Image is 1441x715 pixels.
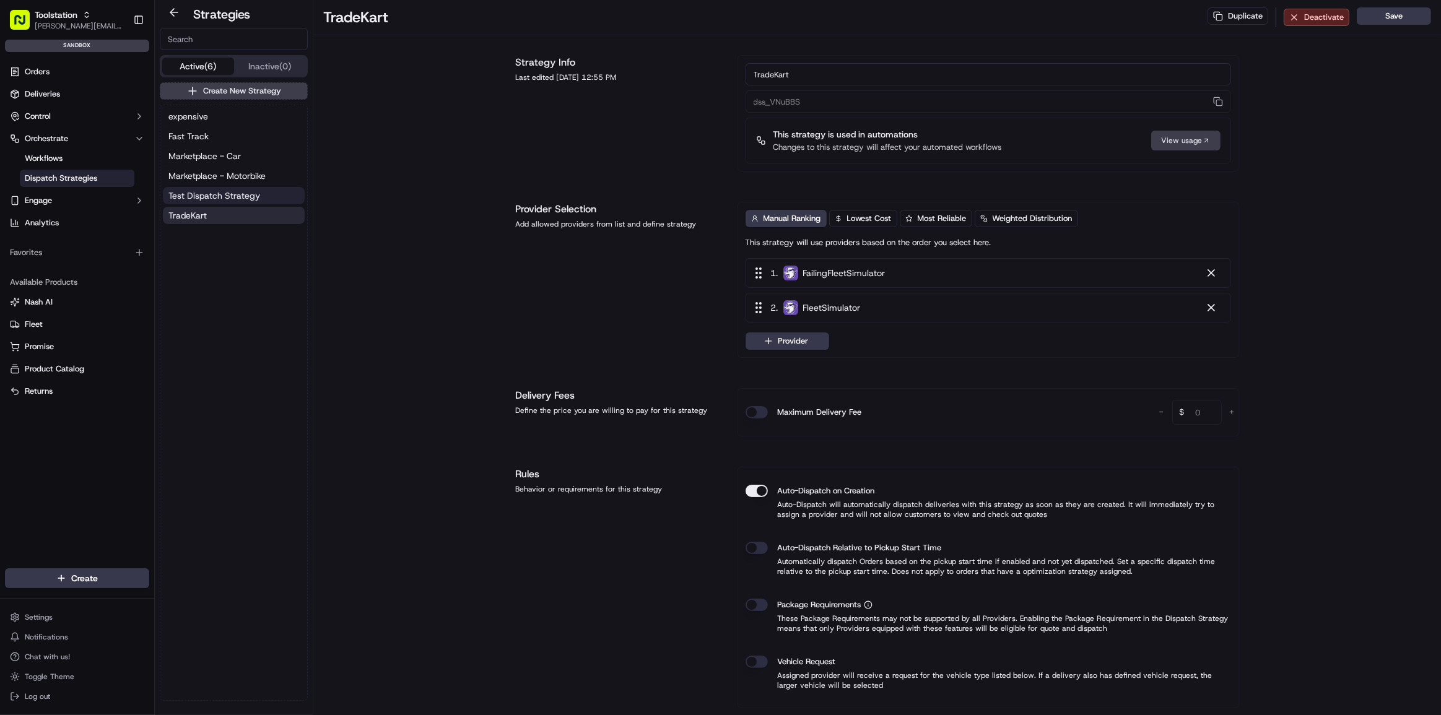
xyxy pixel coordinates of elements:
[746,332,829,350] button: Provider
[803,301,861,314] span: FleetSimulator
[516,467,723,482] h1: Rules
[516,72,723,82] div: Last edited [DATE] 12:55 PM
[5,668,149,685] button: Toggle Theme
[168,209,207,222] span: TradeKart
[25,363,84,375] span: Product Catalog
[5,213,149,233] a: Analytics
[25,217,59,228] span: Analytics
[746,670,1231,690] p: Assigned provider will receive a request for the vehicle type listed below. If a delivery also ha...
[746,557,1231,576] p: Automatically dispatch Orders based on the pickup start time if enabled and not yet dispatched. S...
[160,28,308,50] input: Search
[918,213,967,224] span: Most Reliable
[1284,9,1349,26] button: Deactivate
[5,129,149,149] button: Orchestrate
[1151,131,1221,150] a: View usage
[778,599,861,611] span: Package Requirements
[12,50,225,69] p: Welcome 👋
[783,266,798,280] img: FleetSimulator.png
[10,319,144,330] a: Fleet
[25,612,53,622] span: Settings
[25,111,51,122] span: Control
[783,300,798,315] img: FleetSimulator.png
[516,405,723,415] div: Define the price you are willing to pay for this strategy
[5,84,149,104] a: Deliveries
[25,180,95,192] span: Knowledge Base
[5,106,149,126] button: Control
[773,142,1002,153] p: Changes to this strategy will affect your automated workflows
[71,572,98,584] span: Create
[20,150,134,167] a: Workflows
[993,213,1073,224] span: Weighted Distribution
[516,484,723,494] div: Behavior or requirements for this strategy
[746,293,1231,323] div: 2. FleetSimulator
[12,12,37,37] img: Nash
[162,58,234,75] button: Active (6)
[5,648,149,665] button: Chat with us!
[168,170,266,182] span: Marketplace - Motorbike
[163,167,305,184] a: Marketplace - Motorbike
[323,7,388,27] h1: TradeKart
[10,341,144,352] a: Promise
[5,292,149,312] button: Nash AI
[105,181,115,191] div: 💻
[25,341,54,352] span: Promise
[163,187,305,204] button: Test Dispatch Strategy
[163,108,305,125] button: expensive
[1357,7,1431,25] button: Save
[25,319,43,330] span: Fleet
[5,568,149,588] button: Create
[516,219,723,229] div: Add allowed providers from list and define strategy
[10,363,144,375] a: Product Catalog
[25,386,53,397] span: Returns
[10,297,144,308] a: Nash AI
[5,337,149,357] button: Promise
[5,381,149,401] button: Returns
[168,150,241,162] span: Marketplace - Car
[25,652,70,662] span: Chat with us!
[5,272,149,292] div: Available Products
[25,632,68,642] span: Notifications
[746,210,827,227] button: Manual Ranking
[25,89,60,100] span: Deliveries
[5,191,149,210] button: Engage
[5,62,149,82] a: Orders
[234,58,306,75] button: Inactive (0)
[25,153,63,164] span: Workflows
[5,609,149,626] button: Settings
[778,542,942,554] label: Auto-Dispatch Relative to Pickup Start Time
[25,195,52,206] span: Engage
[35,21,123,31] button: [PERSON_NAME][EMAIL_ADDRESS][DOMAIN_NAME]
[773,128,1002,141] p: This strategy is used in automations
[7,175,100,197] a: 📗Knowledge Base
[193,6,250,23] h2: Strategies
[516,55,723,70] h1: Strategy Info
[123,210,150,219] span: Pylon
[751,301,861,314] div: 2 .
[5,314,149,334] button: Fleet
[5,359,149,379] button: Product Catalog
[163,128,305,145] button: Fast Track
[746,258,1231,288] div: 1. FailingFleetSimulator
[160,82,308,100] button: Create New Strategy
[163,147,305,165] button: Marketplace - Car
[5,688,149,705] button: Log out
[751,266,886,280] div: 1 .
[5,243,149,262] div: Favorites
[25,297,53,308] span: Nash AI
[829,210,897,227] button: Lowest Cost
[864,600,873,609] button: Package Requirements
[1208,7,1268,25] button: Duplicate
[25,173,97,184] span: Dispatch Strategies
[32,80,223,93] input: Got a question? Start typing here...
[163,207,305,224] button: TradeKart
[10,386,144,397] a: Returns
[42,131,157,141] div: We're available if you need us!
[25,66,50,77] span: Orders
[975,210,1078,227] button: Weighted Distribution
[5,40,149,52] div: sandbox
